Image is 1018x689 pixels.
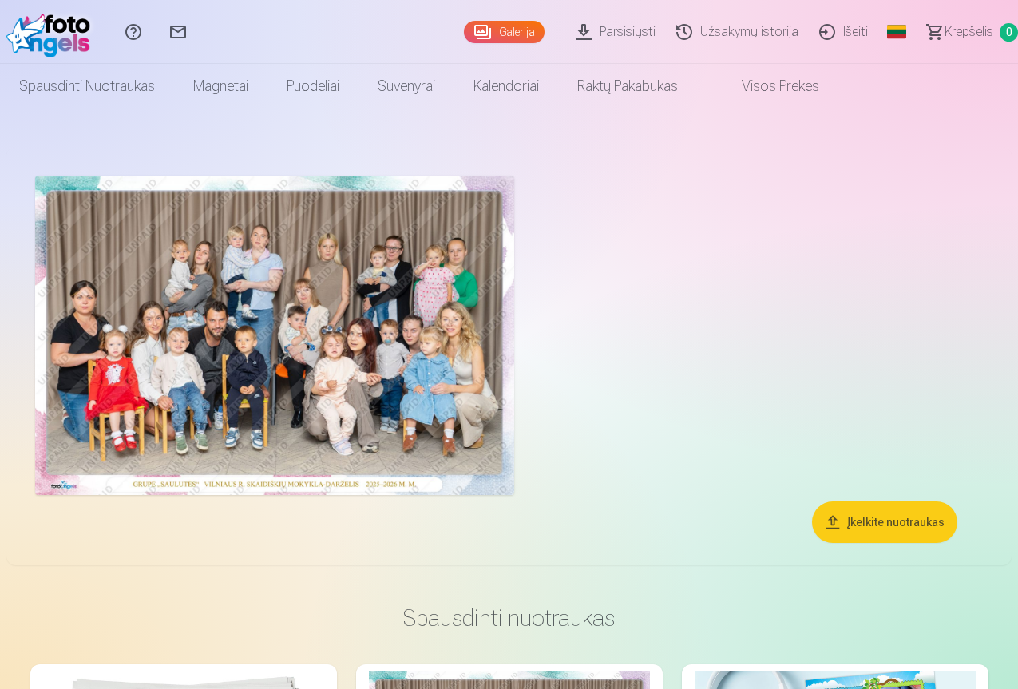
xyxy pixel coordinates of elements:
a: Galerija [464,21,545,43]
span: Krepšelis [945,22,993,42]
a: Magnetai [174,64,267,109]
a: Raktų pakabukas [558,64,697,109]
span: 0 [1000,23,1018,42]
a: Kalendoriai [454,64,558,109]
a: Visos prekės [697,64,838,109]
a: Puodeliai [267,64,358,109]
a: Suvenyrai [358,64,454,109]
h3: Spausdinti nuotraukas [43,604,976,632]
button: Įkelkite nuotraukas [812,501,957,543]
img: /fa2 [6,6,98,57]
